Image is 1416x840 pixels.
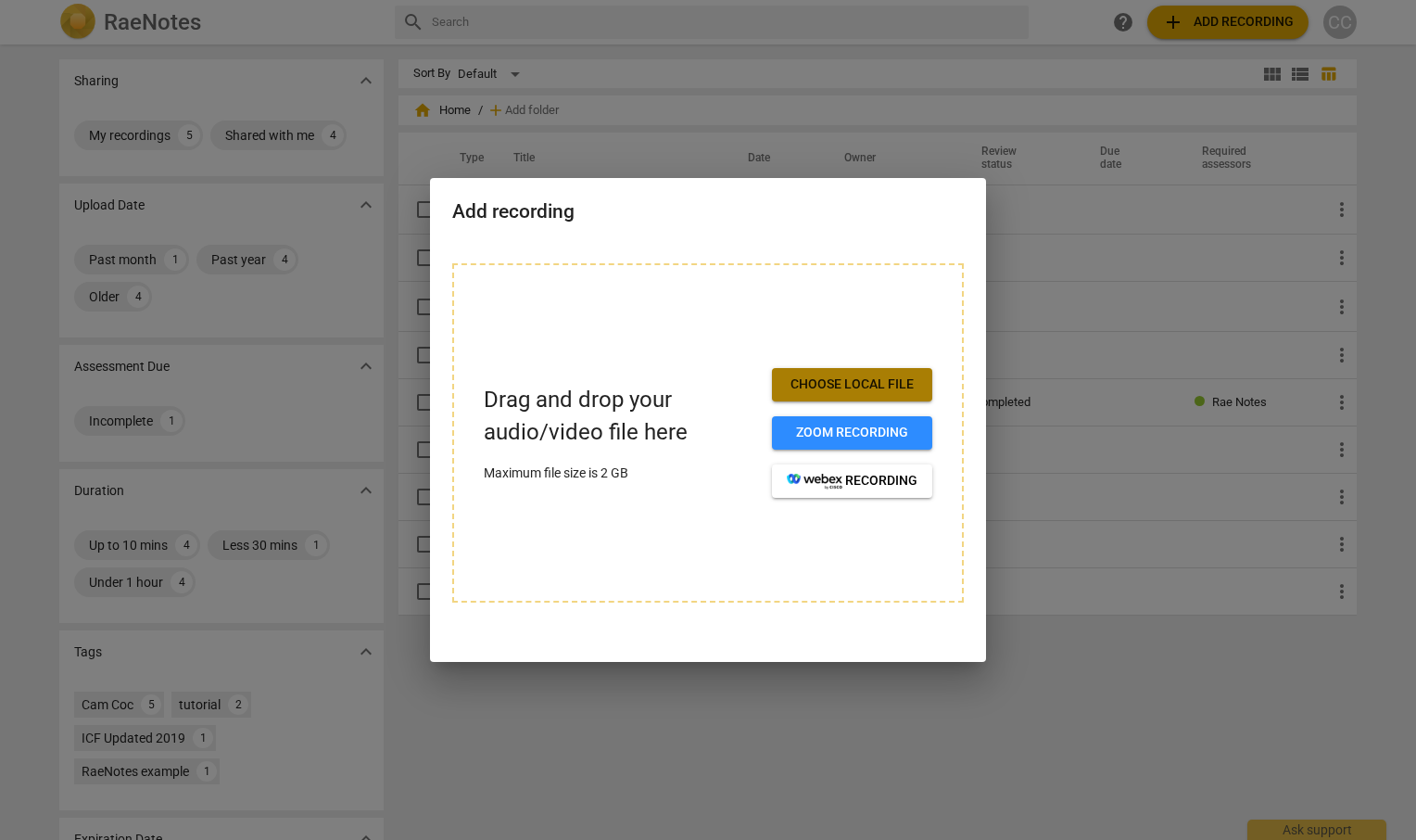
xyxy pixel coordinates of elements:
[484,384,757,449] p: Drag and drop your audio/video file here
[787,375,917,394] span: Choose local file
[484,464,757,483] p: Maximum file size is 2 GB
[452,200,964,223] h2: Add recording
[772,416,932,450] button: Zoom recording
[772,368,932,401] button: Choose local file
[787,472,917,490] span: recording
[787,424,917,442] span: Zoom recording
[772,465,932,498] button: recording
